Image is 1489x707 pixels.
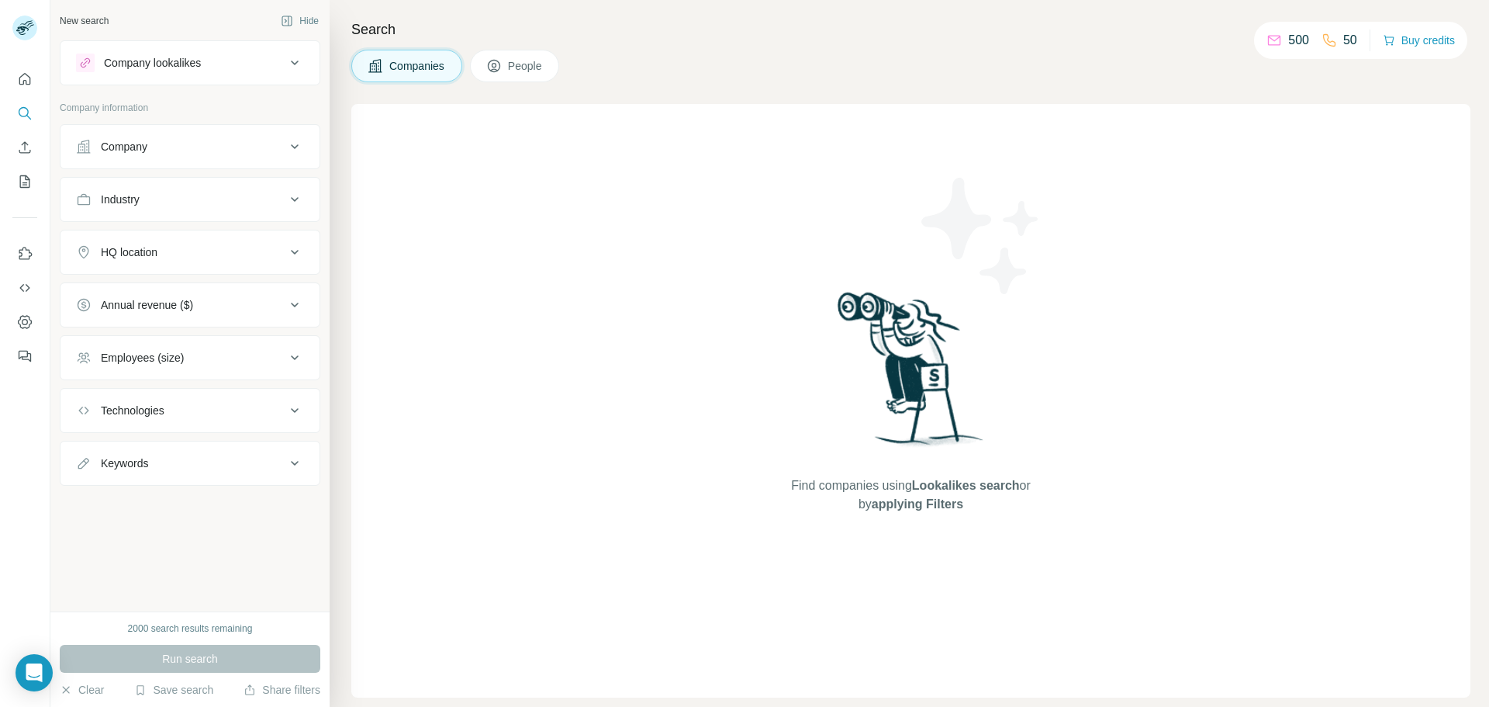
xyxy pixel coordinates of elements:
[104,55,201,71] div: Company lookalikes
[60,286,320,324] button: Annual revenue ($)
[1343,31,1357,50] p: 50
[60,234,320,271] button: HQ location
[60,128,320,165] button: Company
[831,288,992,461] img: Surfe Illustration - Woman searching with binoculars
[134,682,213,698] button: Save search
[12,240,37,268] button: Use Surfe on LinkedIn
[351,19,1470,40] h4: Search
[244,682,320,698] button: Share filters
[128,622,253,636] div: 2000 search results remaining
[12,168,37,196] button: My lists
[60,14,109,28] div: New search
[911,166,1051,306] img: Surfe Illustration - Stars
[786,477,1035,514] span: Find companies using or by
[12,133,37,161] button: Enrich CSV
[270,9,330,33] button: Hide
[16,654,53,691] div: Open Intercom Messenger
[60,101,320,115] p: Company information
[60,44,320,81] button: Company lookalikes
[12,308,37,336] button: Dashboard
[101,350,184,366] div: Employees (size)
[12,274,37,302] button: Use Surfe API
[389,58,446,74] span: Companies
[60,392,320,429] button: Technologies
[1383,29,1455,51] button: Buy credits
[12,65,37,93] button: Quick start
[101,139,147,154] div: Company
[101,403,164,418] div: Technologies
[12,342,37,370] button: Feedback
[508,58,544,74] span: People
[101,192,140,207] div: Industry
[60,682,104,698] button: Clear
[12,99,37,127] button: Search
[872,497,963,511] span: applying Filters
[912,479,1020,492] span: Lookalikes search
[101,456,148,471] div: Keywords
[101,244,157,260] div: HQ location
[1288,31,1309,50] p: 500
[60,181,320,218] button: Industry
[60,339,320,376] button: Employees (size)
[60,445,320,482] button: Keywords
[101,297,193,313] div: Annual revenue ($)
